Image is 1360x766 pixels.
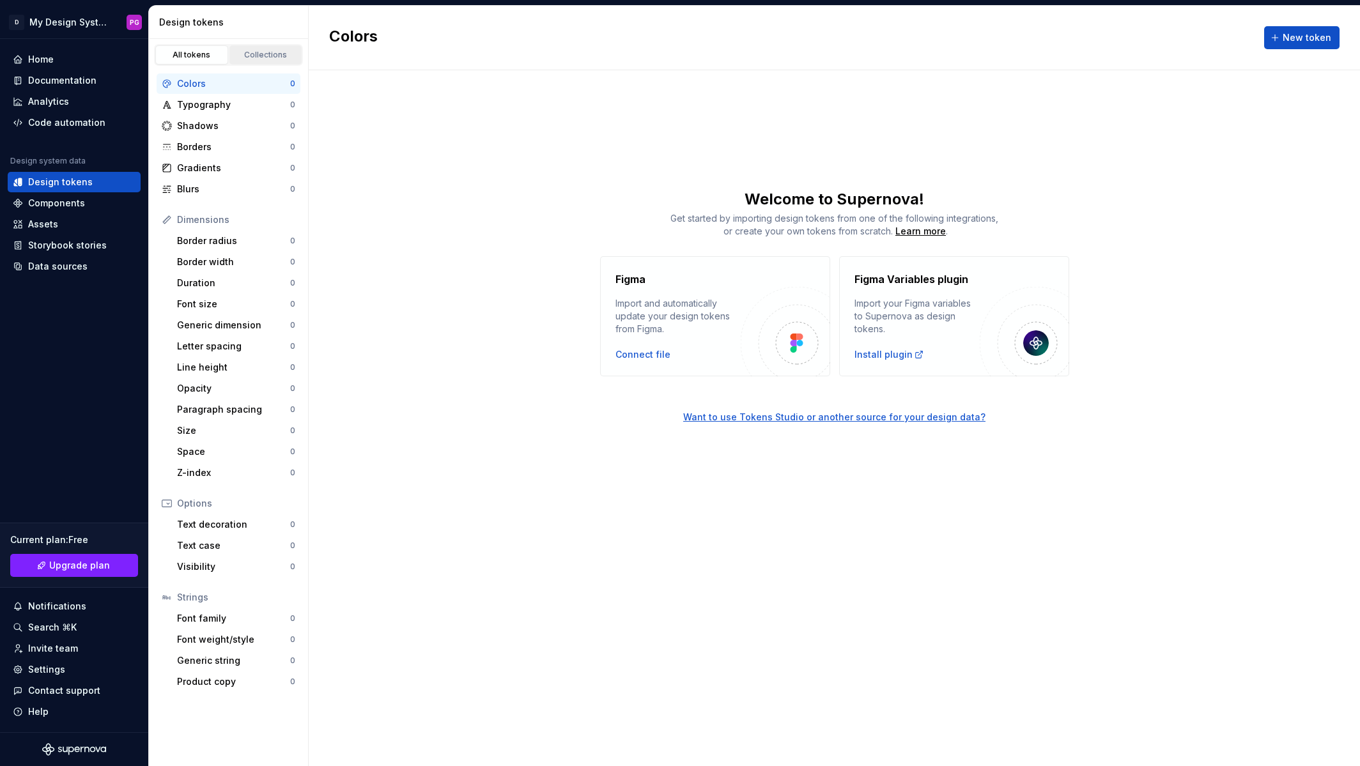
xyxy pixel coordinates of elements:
[290,447,295,457] div: 0
[290,278,295,288] div: 0
[177,319,290,332] div: Generic dimension
[8,596,141,617] button: Notifications
[177,213,295,226] div: Dimensions
[157,158,300,178] a: Gradients0
[177,361,290,374] div: Line height
[290,121,295,131] div: 0
[177,183,290,195] div: Blurs
[8,49,141,70] a: Home
[9,15,24,30] div: D
[159,16,303,29] div: Design tokens
[172,378,300,399] a: Opacity0
[290,100,295,110] div: 0
[290,257,295,267] div: 0
[177,162,290,174] div: Gradients
[615,348,670,361] button: Connect file
[683,411,985,424] button: Want to use Tokens Studio or another source for your design data?
[28,260,88,273] div: Data sources
[172,671,300,692] a: Product copy0
[670,213,998,236] span: Get started by importing design tokens from one of the following integrations, or create your own...
[895,225,946,238] a: Learn more
[172,399,300,420] a: Paragraph spacing0
[8,617,141,638] button: Search ⌘K
[290,404,295,415] div: 0
[177,675,290,688] div: Product copy
[290,341,295,351] div: 0
[290,236,295,246] div: 0
[290,655,295,666] div: 0
[290,540,295,551] div: 0
[157,137,300,157] a: Borders0
[29,16,111,29] div: My Design System
[177,654,290,667] div: Generic string
[8,638,141,659] a: Invite team
[8,112,141,133] a: Code automation
[177,77,290,90] div: Colors
[172,357,300,378] a: Line height0
[157,73,300,94] a: Colors0
[8,172,141,192] a: Design tokens
[28,95,69,108] div: Analytics
[28,239,107,252] div: Storybook stories
[172,535,300,556] a: Text case0
[172,514,300,535] a: Text decoration0
[157,95,300,115] a: Typography0
[290,613,295,624] div: 0
[28,600,86,613] div: Notifications
[177,591,295,604] div: Strings
[329,26,378,49] h2: Colors
[290,562,295,572] div: 0
[172,252,300,272] a: Border width0
[177,234,290,247] div: Border radius
[28,642,78,655] div: Invite team
[8,214,141,234] a: Assets
[177,382,290,395] div: Opacity
[10,533,138,546] div: Current plan : Free
[172,608,300,629] a: Font family0
[854,297,980,335] div: Import your Figma variables to Supernova as design tokens.
[172,294,300,314] a: Font size0
[10,156,86,166] div: Design system data
[172,629,300,650] a: Font weight/style0
[290,519,295,530] div: 0
[615,272,645,287] h4: Figma
[290,468,295,478] div: 0
[172,273,300,293] a: Duration0
[290,184,295,194] div: 0
[172,315,300,335] a: Generic dimension0
[290,677,295,687] div: 0
[28,663,65,676] div: Settings
[177,424,290,437] div: Size
[172,336,300,356] a: Letter spacing0
[172,441,300,462] a: Space0
[8,659,141,680] a: Settings
[8,70,141,91] a: Documentation
[290,142,295,152] div: 0
[290,320,295,330] div: 0
[290,383,295,394] div: 0
[8,256,141,277] a: Data sources
[177,612,290,625] div: Font family
[177,98,290,111] div: Typography
[177,277,290,289] div: Duration
[290,163,295,173] div: 0
[28,74,97,87] div: Documentation
[157,116,300,136] a: Shadows0
[172,463,300,483] a: Z-index0
[1283,31,1331,44] span: New token
[177,560,290,573] div: Visibility
[290,634,295,645] div: 0
[28,116,105,129] div: Code automation
[172,231,300,251] a: Border radius0
[49,559,110,572] span: Upgrade plan
[28,684,100,697] div: Contact support
[177,403,290,416] div: Paragraph spacing
[172,420,300,441] a: Size0
[42,743,106,756] a: Supernova Logo
[615,297,741,335] div: Import and automatically update your design tokens from Figma.
[10,554,138,577] a: Upgrade plan
[177,445,290,458] div: Space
